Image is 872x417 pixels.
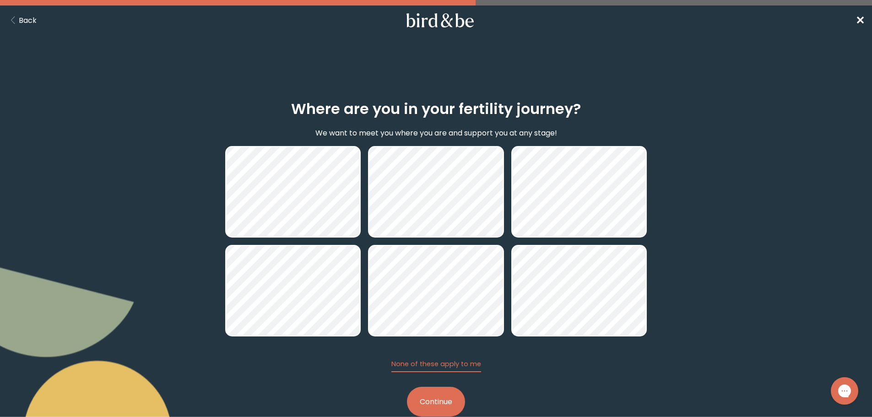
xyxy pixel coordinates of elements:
[315,127,557,139] p: We want to meet you where you are and support you at any stage!
[826,374,863,408] iframe: Gorgias live chat messenger
[291,98,581,120] h2: Where are you in your fertility journey?
[391,359,481,372] button: None of these apply to me
[856,13,865,28] span: ✕
[7,15,37,26] button: Back Button
[407,387,465,417] button: Continue
[856,12,865,28] a: ✕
